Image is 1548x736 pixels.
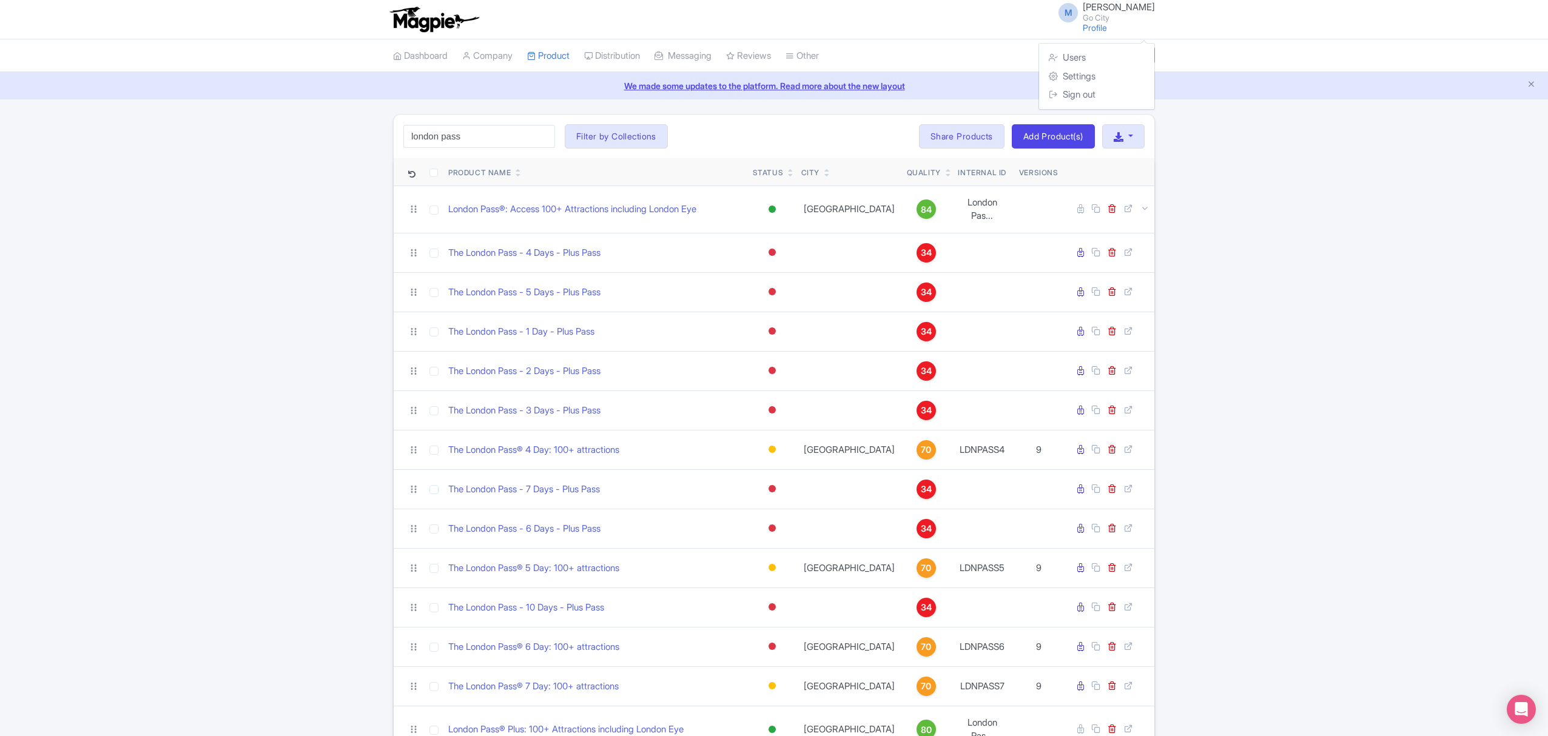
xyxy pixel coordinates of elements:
a: The London Pass - 6 Days - Plus Pass [448,522,601,536]
th: Versions [1014,158,1063,186]
th: Internal ID [951,158,1014,186]
a: The London Pass - 1 Day - Plus Pass [448,325,594,339]
a: 70 [907,440,946,460]
a: The London Pass - 5 Days - Plus Pass [448,286,601,299]
td: [GEOGRAPHIC_DATA] [796,430,902,469]
a: 34 [907,243,946,263]
div: Inactive [766,520,778,537]
td: LDNPASS7 [951,666,1014,706]
td: London Pas... [951,186,1014,233]
a: The London Pass - 3 Days - Plus Pass [448,404,601,418]
span: 34 [921,404,932,417]
div: Inactive [766,480,778,498]
a: Other [786,39,819,73]
a: Product [527,39,570,73]
a: The London Pass - 2 Days - Plus Pass [448,364,601,378]
span: 9 [1036,641,1042,652]
div: Inactive [766,323,778,340]
span: 34 [921,601,932,614]
span: 34 [921,364,932,378]
span: 70 [921,680,931,693]
div: Open Intercom Messenger [1507,695,1536,724]
span: M [1058,3,1078,22]
div: Inactive [766,283,778,301]
td: [GEOGRAPHIC_DATA] [796,627,902,666]
a: 34 [907,480,946,499]
a: Share Products [919,124,1005,149]
td: LDNPASS6 [951,627,1014,666]
a: M [PERSON_NAME] Go City [1051,2,1155,22]
td: [GEOGRAPHIC_DATA] [796,186,902,233]
span: 9 [1036,680,1042,692]
a: The London Pass® 5 Day: 100+ attractions [448,561,619,575]
div: Inactive [766,401,778,419]
div: Active [766,201,778,218]
a: The London Pass - 7 Days - Plus Pass [448,483,600,497]
a: Profile [1083,22,1107,33]
span: 9 [1036,444,1042,455]
a: The London Pass - 10 Days - Plus Pass [448,601,604,615]
a: Distribution [584,39,640,73]
span: [PERSON_NAME] [1083,1,1155,13]
a: London Pass®: Access 100+ Attractions including London Eye [448,202,696,216]
a: Reviews [726,39,771,73]
a: Settings [1039,67,1154,86]
a: Users [1039,49,1154,67]
span: 84 [921,203,932,216]
a: 84 [907,199,946,219]
a: 34 [907,322,946,341]
div: Quality [907,167,941,178]
div: Building [766,559,778,577]
img: logo-ab69f6fb50320c5b225c76a69d11143b.png [387,6,481,33]
span: 34 [921,246,932,259]
div: Inactive [766,244,778,261]
div: Product Name [448,167,511,178]
a: 34 [907,283,946,302]
td: [GEOGRAPHIC_DATA] [796,666,902,706]
span: 9 [1036,562,1042,574]
a: 70 [907,677,946,696]
small: Go City [1083,14,1155,22]
td: LDNPASS5 [951,548,1014,587]
div: Inactive [766,638,778,655]
a: We made some updates to the platform. Read more about the new layout [7,79,1541,92]
td: LDNPASS4 [951,430,1014,469]
a: Company [462,39,513,73]
span: 34 [921,286,932,299]
input: Search product name, city, or interal id [403,125,555,148]
a: Dashboard [393,39,448,73]
a: Sign out [1039,85,1154,104]
span: 34 [921,325,932,338]
div: Status [753,167,784,178]
span: 70 [921,443,931,457]
button: Filter by Collections [565,124,668,149]
a: Add Product(s) [1012,124,1095,149]
div: Inactive [766,598,778,616]
a: Messaging [655,39,712,73]
div: Building [766,441,778,458]
a: The London Pass® 7 Day: 100+ attractions [448,680,619,694]
span: 70 [921,561,931,575]
a: 70 [907,558,946,578]
div: Building [766,677,778,695]
a: The London Pass - 4 Days - Plus Pass [448,246,601,260]
td: [GEOGRAPHIC_DATA] [796,548,902,587]
span: 34 [921,483,932,496]
button: Close announcement [1527,78,1536,92]
a: The London Pass® 6 Day: 100+ attractions [448,640,619,654]
a: 34 [907,361,946,381]
a: 34 [907,598,946,617]
div: City [801,167,819,178]
span: 70 [921,640,931,654]
a: 34 [907,401,946,420]
span: 34 [921,522,932,535]
a: 70 [907,637,946,657]
div: Inactive [766,362,778,380]
a: 34 [907,519,946,538]
a: The London Pass® 4 Day: 100+ attractions [448,443,619,457]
